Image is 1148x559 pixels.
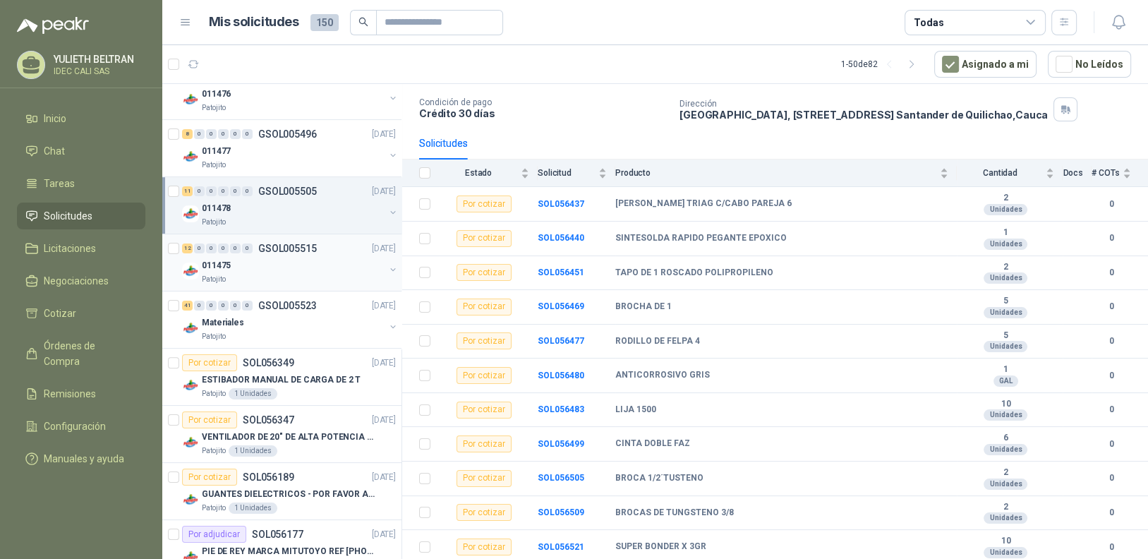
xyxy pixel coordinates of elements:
[182,91,199,108] img: Company Logo
[615,370,710,381] b: ANTICORROSIVO GRIS
[243,358,294,368] p: SOL056349
[202,488,377,501] p: GUANTES DIELECTRICOS - POR FAVOR ADJUNTAR SU FICHA TECNICA
[1092,266,1131,279] b: 0
[182,244,193,253] div: 12
[841,53,923,76] div: 1 - 50 de 82
[218,129,229,139] div: 0
[218,244,229,253] div: 0
[54,54,142,64] p: YULIETH BELTRAN
[957,227,1054,239] b: 1
[957,168,1043,178] span: Cantidad
[258,129,317,139] p: GSOL005496
[182,320,199,337] img: Company Logo
[457,299,512,315] div: Por cotizar
[538,371,584,380] a: SOL056480
[957,296,1054,307] b: 5
[194,129,205,139] div: 0
[229,388,277,399] div: 1 Unidades
[538,160,615,187] th: Solicitud
[372,242,396,256] p: [DATE]
[182,205,199,222] img: Company Logo
[202,431,377,444] p: VENTILADOR DE 20" DE ALTA POTENCIA PARA ANCLAR A LA PARED
[44,338,132,369] span: Órdenes de Compra
[372,528,396,541] p: [DATE]
[230,301,241,311] div: 0
[182,126,399,171] a: 8 0 0 0 0 0 GSOL005496[DATE] Company Logo011477Patojito
[957,433,1054,444] b: 6
[538,301,584,311] a: SOL056469
[993,375,1018,387] div: GAL
[457,402,512,419] div: Por cotizar
[17,445,145,472] a: Manuales y ayuda
[202,160,226,171] p: Patojito
[182,377,199,394] img: Company Logo
[957,536,1054,547] b: 10
[206,129,217,139] div: 0
[538,199,584,209] a: SOL056437
[182,491,199,508] img: Company Logo
[538,507,584,517] a: SOL056509
[182,148,199,165] img: Company Logo
[957,364,1054,375] b: 1
[17,380,145,407] a: Remisiones
[242,129,253,139] div: 0
[202,102,226,114] p: Patojito
[457,264,512,281] div: Por cotizar
[44,273,109,289] span: Negociaciones
[258,186,317,196] p: GSOL005505
[182,301,193,311] div: 41
[984,547,1027,558] div: Unidades
[615,541,706,553] b: SUPER BONDER X 3GR
[538,268,584,277] a: SOL056451
[538,233,584,243] b: SOL056440
[457,196,512,212] div: Por cotizar
[258,301,317,311] p: GSOL005523
[1092,198,1131,211] b: 0
[984,512,1027,524] div: Unidades
[242,301,253,311] div: 0
[538,168,596,178] span: Solicitud
[17,17,89,34] img: Logo peakr
[372,356,396,370] p: [DATE]
[984,239,1027,250] div: Unidades
[202,217,226,228] p: Patojito
[182,526,246,543] div: Por adjudicar
[182,129,193,139] div: 8
[1092,471,1131,485] b: 0
[194,244,205,253] div: 0
[44,143,65,159] span: Chat
[538,439,584,449] a: SOL056499
[372,414,396,427] p: [DATE]
[17,105,145,132] a: Inicio
[1092,232,1131,245] b: 0
[182,186,193,196] div: 11
[17,268,145,294] a: Negociaciones
[957,502,1054,513] b: 2
[229,445,277,457] div: 1 Unidades
[957,193,1054,204] b: 2
[230,129,241,139] div: 0
[202,145,231,158] p: 011477
[242,244,253,253] div: 0
[615,168,937,178] span: Producto
[194,186,205,196] div: 0
[202,259,231,272] p: 011475
[538,473,584,483] b: SOL056505
[17,235,145,262] a: Licitaciones
[1092,506,1131,519] b: 0
[419,97,668,107] p: Condición de pago
[984,409,1027,421] div: Unidades
[419,107,668,119] p: Crédito 30 días
[44,386,96,402] span: Remisiones
[615,233,787,244] b: SINTESOLDA RAPIDO PEGANTE EPOXICO
[202,373,361,387] p: ESTIBADOR MANUAL DE CARGA DE 2 T
[202,274,226,285] p: Patojito
[44,306,76,321] span: Cotizar
[1092,160,1148,187] th: # COTs
[1063,160,1092,187] th: Docs
[44,111,66,126] span: Inicio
